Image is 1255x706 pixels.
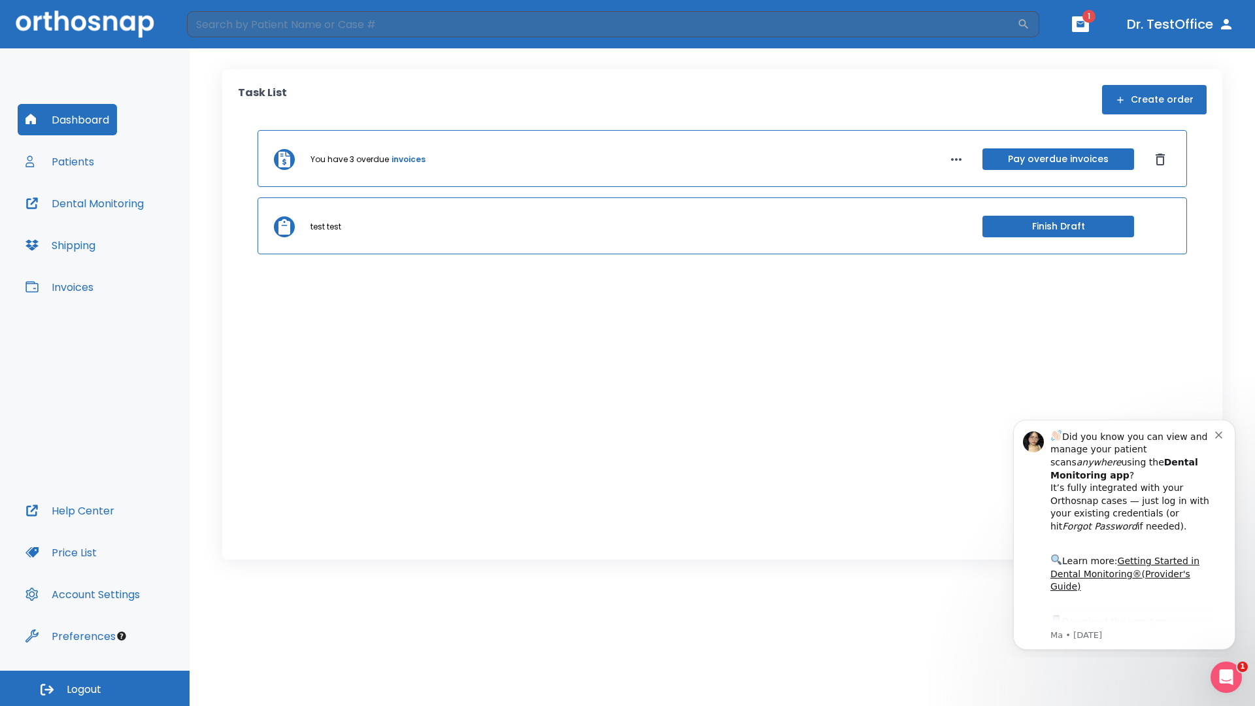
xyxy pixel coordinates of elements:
[18,104,117,135] button: Dashboard
[16,10,154,37] img: Orthosnap
[57,222,222,233] p: Message from Ma, sent 8w ago
[187,11,1017,37] input: Search by Patient Name or Case #
[310,221,341,233] p: test test
[1150,149,1171,170] button: Dismiss
[1122,12,1239,36] button: Dr. TestOffice
[982,216,1134,237] button: Finish Draft
[57,205,222,272] div: Download the app: | ​ Let us know if you need help getting started!
[222,20,232,31] button: Dismiss notification
[994,408,1255,658] iframe: Intercom notifications message
[392,154,426,165] a: invoices
[1211,662,1242,693] iframe: Intercom live chat
[982,148,1134,170] button: Pay overdue invoices
[1237,662,1248,672] span: 1
[67,682,101,697] span: Logout
[18,579,148,610] button: Account Settings
[18,188,152,219] button: Dental Monitoring
[18,620,124,652] button: Preferences
[18,229,103,261] button: Shipping
[116,630,127,642] div: Tooltip anchor
[18,146,102,177] button: Patients
[57,209,173,232] a: App Store
[238,85,287,114] p: Task List
[18,271,101,303] button: Invoices
[310,154,389,165] p: You have 3 overdue
[1082,10,1096,23] span: 1
[18,495,122,526] button: Help Center
[18,537,105,568] button: Price List
[1102,85,1207,114] button: Create order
